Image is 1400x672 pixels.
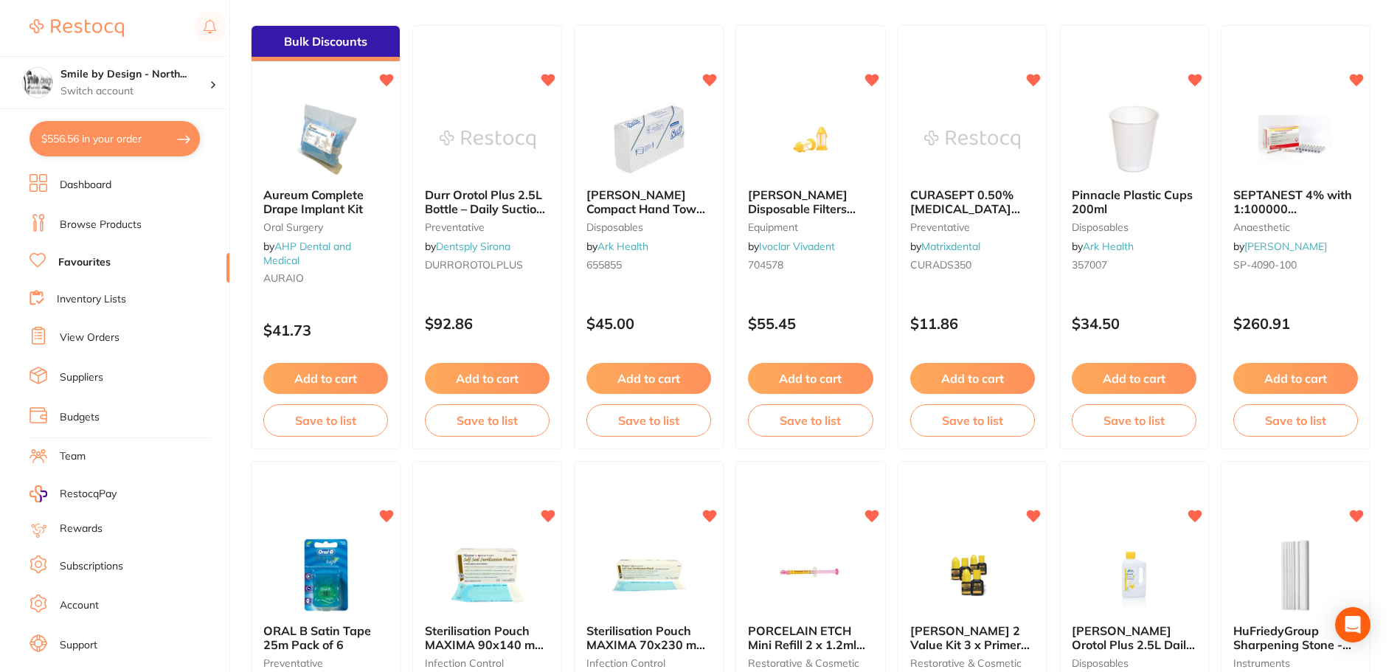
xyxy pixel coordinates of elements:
span: RestocqPay [60,487,117,502]
p: $41.73 [263,322,388,339]
span: by [1072,240,1134,253]
img: Aureum Complete Drape Implant Kit [278,103,374,176]
a: AHP Dental and Medical [263,240,351,266]
div: Open Intercom Messenger [1335,607,1370,642]
small: preventative [425,221,550,233]
b: Sterilisation Pouch MAXIMA 90x140 mm (3.5x 5.5") Box 200 [425,624,550,651]
a: Suppliers [60,370,103,385]
small: infection control [425,657,550,669]
img: Durr Orotol Plus 2.5L Daily Suction Cleaning [1086,538,1182,612]
p: $92.86 [425,315,550,332]
p: $11.86 [910,315,1035,332]
img: Durr Orotol Plus 2.5L Bottle – Daily Suction Cleaner [440,103,536,176]
a: Subscriptions [60,559,123,574]
img: SEPTANEST 4% with 1:100000 adrenalin 2.2ml 2xBox 50 GOLD [1247,103,1343,176]
span: Durr Orotol Plus 2.5L Bottle – Daily Suction Cleaner [425,187,545,229]
b: Durr Orotol Plus 2.5L Bottle – Daily Suction Cleaner [425,188,550,215]
small: equipment [748,221,873,233]
button: Save to list [910,404,1035,437]
p: $34.50 [1072,315,1196,332]
a: RestocqPay [30,485,117,502]
a: Team [60,449,86,464]
span: 704578 [748,258,783,271]
b: Aureum Complete Drape Implant Kit [263,188,388,215]
span: CURASEPT 0.50% [MEDICAL_DATA] ADS Gel 30ml tube [910,187,1020,229]
a: Ivoclar Vivadent [759,240,835,253]
b: Durr Orotol Plus 2.5L Daily Suction Cleaning [1072,624,1196,651]
b: Pinnacle Plastic Cups 200ml [1072,188,1196,215]
a: Favourites [58,255,111,270]
span: ORAL B Satin Tape 25m Pack of 6 [263,623,371,651]
a: Account [60,598,99,613]
button: Save to list [425,404,550,437]
a: Budgets [60,410,100,425]
a: View Orders [60,330,119,345]
small: disposables [586,221,711,233]
span: [PERSON_NAME] 2 Value Kit 3 x Primer 6ml & 3 x Bond 5ml [910,623,1030,665]
img: Pinnacle Plastic Cups 200ml [1086,103,1182,176]
button: Add to cart [425,363,550,394]
small: restorative & cosmetic [748,657,873,669]
span: by [748,240,835,253]
b: SE BOND 2 Value Kit 3 x Primer 6ml & 3 x Bond 5ml [910,624,1035,651]
p: $260.91 [1233,315,1358,332]
h4: Smile by Design - North Sydney [60,67,209,82]
img: Scott Compact Hand Towel 29.5x19cm 5855 [601,103,697,176]
b: Durr Disposable Filters Yellow (0725-041-00) / 12 [748,188,873,215]
a: Ark Health [1083,240,1134,253]
img: CURASEPT 0.50% Chlorhexidine ADS Gel 30ml tube [924,103,1020,176]
a: [PERSON_NAME] [1244,240,1327,253]
button: Add to cart [263,363,388,394]
span: Sterilisation Pouch MAXIMA 90x140 mm (3.5x 5.5") Box 200 [425,623,545,665]
a: Restocq Logo [30,11,124,45]
a: Dashboard [60,178,111,193]
small: disposables [1072,657,1196,669]
img: Sterilisation Pouch MAXIMA 90x140 mm (3.5x 5.5") Box 200 [440,538,536,612]
small: preventative [910,221,1035,233]
img: Sterilisation Pouch MAXIMA 70x230 mm 2.75x9" Box of 200 [601,538,697,612]
b: SEPTANEST 4% with 1:100000 adrenalin 2.2ml 2xBox 50 GOLD [1233,188,1358,215]
button: Add to cart [1072,363,1196,394]
span: AURAIO [263,271,304,285]
button: Add to cart [748,363,873,394]
button: Add to cart [1233,363,1358,394]
span: [PERSON_NAME] Orotol Plus 2.5L Daily Suction Cleaning [1072,623,1195,665]
button: Add to cart [586,363,711,394]
span: DURROROTOLPLUS [425,258,523,271]
a: Browse Products [60,218,142,232]
button: Add to cart [910,363,1035,394]
button: Save to list [586,404,711,437]
a: Ark Health [597,240,648,253]
span: Aureum Complete Drape Implant Kit [263,187,364,215]
img: RestocqPay [30,485,47,502]
button: Save to list [1233,404,1358,437]
span: by [263,240,351,266]
button: Save to list [263,404,388,437]
button: Save to list [1072,404,1196,437]
b: Sterilisation Pouch MAXIMA 70x230 mm 2.75x9" Box of 200 [586,624,711,651]
b: HuFriedyGroup Sharpening Stone - Arkansas Bates - #5 - Hard Fine Grit [1233,624,1358,651]
div: Bulk Discounts [252,26,400,61]
span: 655855 [586,258,622,271]
span: Pinnacle Plastic Cups 200ml [1072,187,1193,215]
small: instruments [1233,657,1358,669]
small: restorative & cosmetic [910,657,1035,669]
a: Matrixdental [921,240,980,253]
b: ORAL B Satin Tape 25m Pack of 6 [263,624,388,651]
span: SP-4090-100 [1233,258,1297,271]
span: SEPTANEST 4% with 1:100000 [MEDICAL_DATA] 2.2ml 2xBox 50 GOLD [1233,187,1357,243]
a: Dentsply Sirona [436,240,510,253]
span: Sterilisation Pouch MAXIMA 70x230 mm 2.75x9" Box of 200 [586,623,707,665]
a: Rewards [60,522,103,536]
span: PORCELAIN ETCH Mini Refill 2 x 1.2ml Porcelain Etch [748,623,865,665]
p: $45.00 [586,315,711,332]
span: by [910,240,980,253]
span: by [586,240,648,253]
span: 357007 [1072,258,1107,271]
b: Scott Compact Hand Towel 29.5x19cm 5855 [586,188,711,215]
span: by [425,240,510,253]
small: preventative [263,657,388,669]
a: Support [60,638,97,653]
img: Smile by Design - North Sydney [23,68,52,97]
small: anaesthetic [1233,221,1358,233]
